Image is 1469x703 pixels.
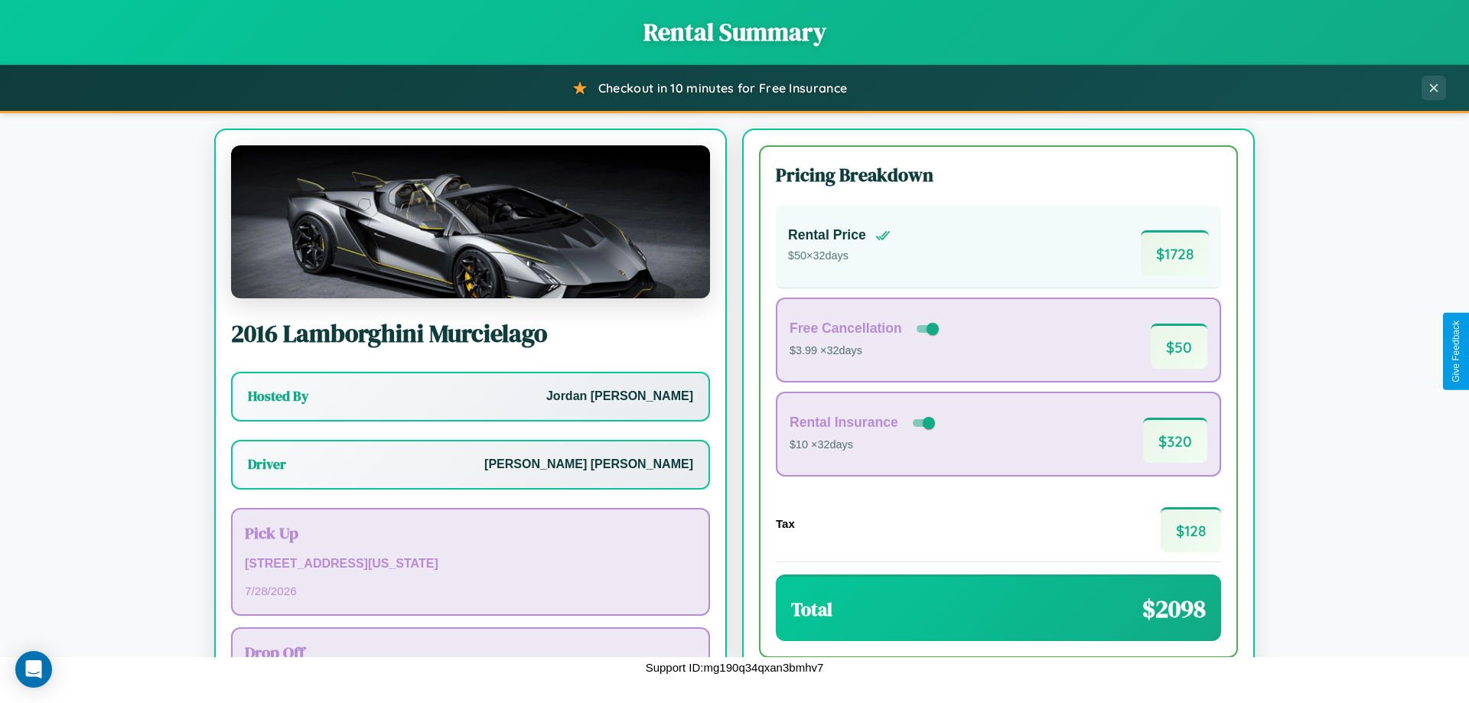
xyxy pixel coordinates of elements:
h3: Total [791,597,832,622]
p: $ 50 × 32 days [788,246,891,266]
span: $ 2098 [1142,592,1206,626]
p: Jordan [PERSON_NAME] [546,386,693,408]
h3: Hosted By [248,387,308,405]
p: 7 / 28 / 2026 [245,581,696,601]
h4: Rental Price [788,227,866,243]
div: Give Feedback [1451,321,1461,382]
h1: Rental Summary [15,15,1454,49]
div: Open Intercom Messenger [15,651,52,688]
h3: Driver [248,455,286,474]
span: $ 1728 [1141,230,1209,275]
span: $ 50 [1151,324,1207,369]
p: $10 × 32 days [790,435,938,455]
p: $3.99 × 32 days [790,341,942,361]
span: Checkout in 10 minutes for Free Insurance [598,80,847,96]
p: [STREET_ADDRESS][US_STATE] [245,553,696,575]
h4: Free Cancellation [790,321,902,337]
h3: Pick Up [245,522,696,544]
span: $ 320 [1143,418,1207,463]
img: Lamborghini Murcielago [231,145,710,298]
p: Support ID: mg190q34qxan3bmhv7 [646,657,824,678]
h4: Tax [776,517,795,530]
h4: Rental Insurance [790,415,898,431]
p: [PERSON_NAME] [PERSON_NAME] [484,454,693,476]
h3: Drop Off [245,641,696,663]
span: $ 128 [1161,507,1221,552]
h2: 2016 Lamborghini Murcielago [231,317,710,350]
h3: Pricing Breakdown [776,162,1221,187]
